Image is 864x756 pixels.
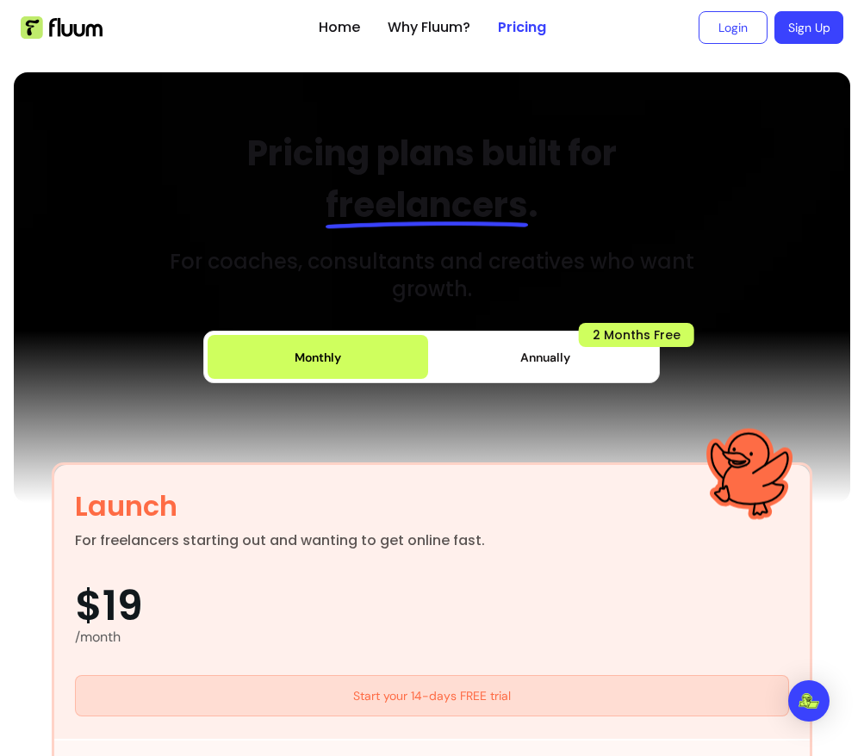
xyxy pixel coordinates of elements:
a: Login [699,11,768,44]
img: Fluum Logo [21,16,103,39]
h2: Pricing plans built for . [140,127,724,231]
div: /month [75,627,788,648]
span: 2 Months Free [579,323,694,347]
span: Annually [520,349,570,366]
a: Why Fluum? [388,17,470,38]
span: freelancers [326,181,528,229]
h3: For coaches, consultants and creatives who want growth. [140,248,724,303]
div: For freelancers starting out and wanting to get online fast. [75,530,485,551]
div: Launch [75,486,177,527]
div: Monthly [295,349,341,366]
div: Open Intercom Messenger [788,680,830,722]
a: Pricing [498,17,546,38]
a: Sign Up [774,11,843,44]
a: Home [319,17,360,38]
a: Start your 14-days FREE trial [75,675,788,716]
span: $19 [75,586,143,627]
